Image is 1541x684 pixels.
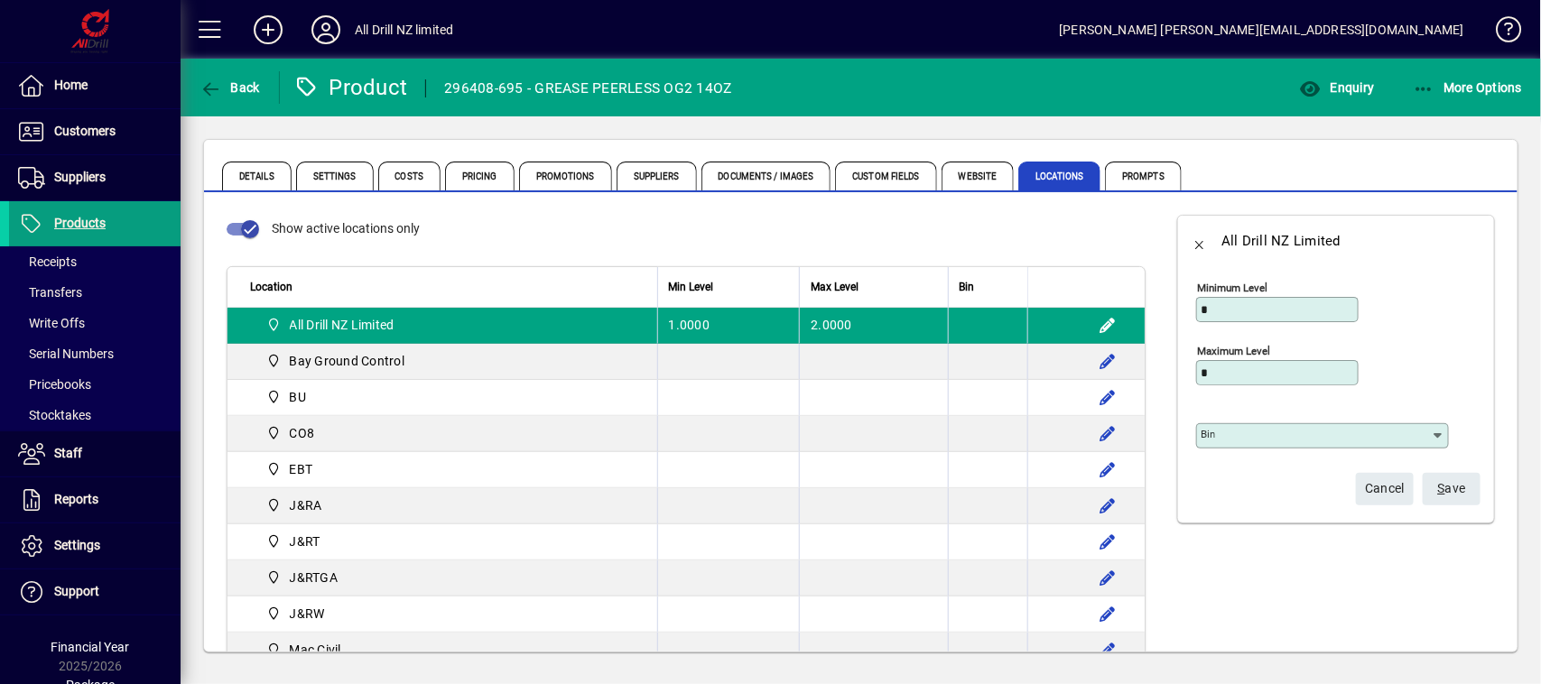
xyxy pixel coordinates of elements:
span: Back [200,80,260,95]
button: Back [195,71,265,104]
span: Location [250,277,292,297]
button: Enquiry [1295,71,1379,104]
mat-label: Minimum level [1197,282,1267,294]
span: J&RTGA [290,568,339,587]
span: J&RT [290,532,320,550]
span: Settings [296,162,374,190]
span: Pricing [445,162,515,190]
span: All Drill NZ Limited [290,316,395,334]
a: Home [9,63,181,108]
span: J&RTGA [259,567,345,588]
span: Cancel [1365,474,1405,504]
button: Add [239,14,297,46]
a: Transfers [9,277,181,308]
span: Documents / Images [701,162,831,190]
div: Product [293,73,408,102]
a: Settings [9,523,181,568]
button: Profile [297,14,355,46]
span: EBT [259,458,320,480]
a: Receipts [9,246,181,277]
span: Bay Ground Control [290,352,405,370]
span: Show active locations only [272,221,420,236]
span: Details [222,162,292,190]
span: J&RT [259,531,328,552]
div: 296408-695 - GREASE PEERLESS OG2 14OZ [444,74,731,103]
span: Max Level [811,277,859,297]
span: Home [54,78,88,92]
span: J&RW [290,605,325,623]
button: More Options [1408,71,1527,104]
span: Custom Fields [835,162,936,190]
a: Support [9,569,181,615]
span: Prompts [1105,162,1182,190]
span: CO8 [259,422,321,444]
span: Costs [378,162,441,190]
span: Serial Numbers [18,347,114,361]
a: Stocktakes [9,400,181,430]
span: Mac Civil [259,639,348,661]
span: S [1438,481,1445,495]
mat-label: Maximum level [1197,345,1270,357]
span: Min Level [669,277,714,297]
div: [PERSON_NAME] [PERSON_NAME][EMAIL_ADDRESS][DOMAIN_NAME] [1059,15,1464,44]
span: Pricebooks [18,377,91,392]
span: J&RA [259,495,330,516]
span: More Options [1413,80,1523,95]
div: All Drill NZ limited [355,15,454,44]
span: ave [1438,474,1466,504]
a: Serial Numbers [9,338,181,369]
a: Knowledge Base [1482,4,1518,62]
a: Pricebooks [9,369,181,400]
td: 1.0000 [657,308,800,344]
button: Save [1423,473,1481,505]
span: Staff [54,446,82,460]
span: Promotions [519,162,612,190]
a: Reports [9,477,181,522]
a: Staff [9,431,181,476]
span: Support [54,584,99,598]
span: J&RW [259,603,332,624]
app-page-header-button: Back [181,71,280,104]
td: 2.0000 [799,308,947,344]
button: Cancel [1356,473,1414,505]
div: All Drill NZ Limited [1221,226,1341,255]
span: Suppliers [54,170,106,184]
span: Products [54,216,106,230]
span: EBT [290,460,313,478]
span: Stocktakes [18,408,91,422]
span: Website [942,162,1015,190]
mat-label: Bin [1201,428,1215,440]
span: Enquiry [1299,80,1374,95]
span: Locations [1018,162,1100,190]
span: Customers [54,124,116,138]
span: Reports [54,492,98,506]
span: Write Offs [18,316,85,330]
span: All Drill NZ Limited [259,314,402,336]
a: Suppliers [9,155,181,200]
a: Write Offs [9,308,181,338]
button: Back [1178,219,1221,263]
span: Receipts [18,254,77,269]
span: Settings [54,538,100,552]
span: Mac Civil [290,641,341,659]
span: Bay Ground Control [259,350,412,372]
span: CO8 [290,424,315,442]
span: J&RA [290,496,322,514]
a: Customers [9,109,181,154]
span: Suppliers [617,162,697,190]
span: BU [290,388,307,406]
span: Transfers [18,285,82,300]
span: Financial Year [51,640,130,654]
span: Bin [960,277,975,297]
span: BU [259,386,313,408]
